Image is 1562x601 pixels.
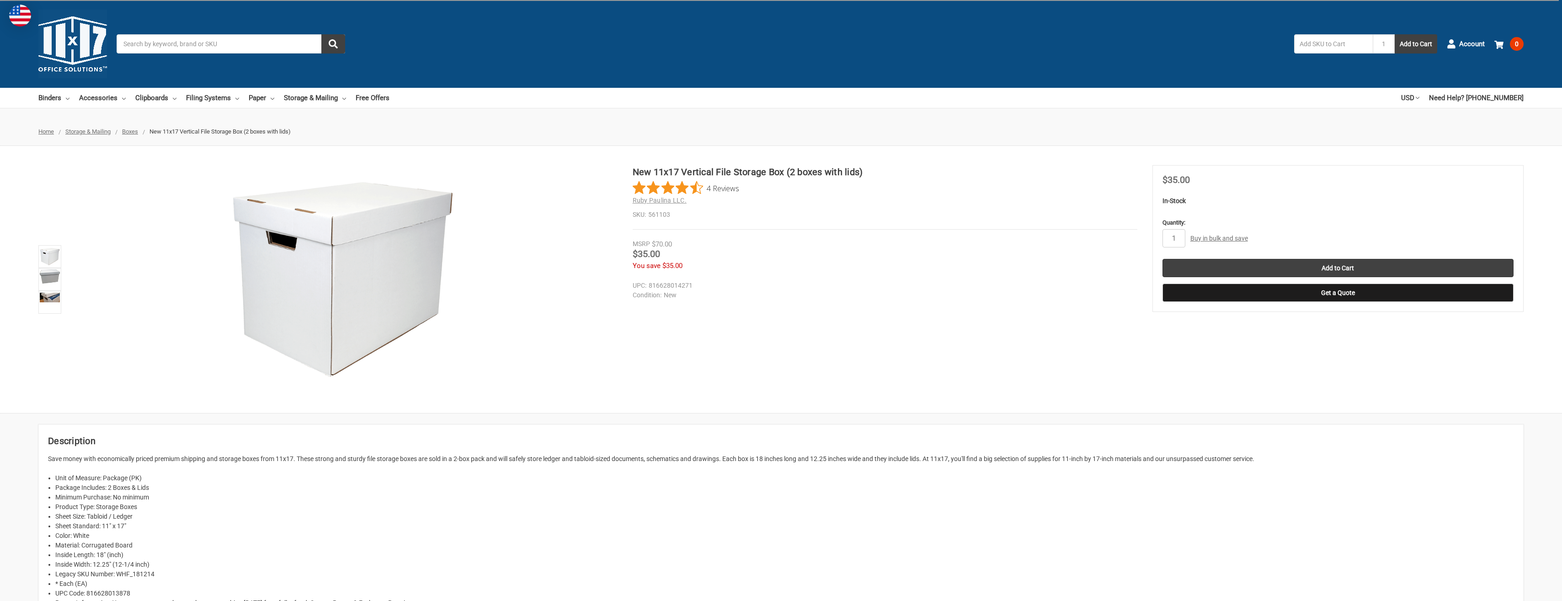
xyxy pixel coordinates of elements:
span: $35.00 [633,248,660,259]
li: UPC Code: 816628013878 [55,589,1514,598]
dt: SKU: [633,210,646,220]
li: Material: Corrugated Board [55,541,1514,550]
a: Filing Systems [186,88,239,108]
p: Save money with economically priced premium shipping and storage boxes from 11x17. These strong a... [48,454,1514,464]
a: Clipboards [135,88,176,108]
iframe: Google Customer Reviews [1487,576,1562,601]
a: Paper [249,88,274,108]
li: Inside Length: 18" (inch) [55,550,1514,560]
img: New 11x17 Vertical File Storage Box (561103) [40,293,60,302]
input: Search by keyword, brand or SKU [117,34,345,54]
a: Account [1447,32,1485,56]
a: Buy in bulk and save [1190,235,1248,242]
a: Binders [38,88,69,108]
div: MSRP [633,239,650,249]
span: $70.00 [652,240,672,248]
li: Sheet Standard: 11" x 17" [55,521,1514,531]
a: Accessories [79,88,126,108]
span: 0 [1510,37,1524,51]
li: Product Type: Storage Boxes [55,502,1514,512]
img: duty and tax information for United States [9,5,31,27]
span: Account [1459,39,1485,49]
p: In-Stock [1162,196,1514,206]
li: Inside Width: 12.25" (12-1/4 inch) [55,560,1514,569]
li: Package Includes: 2 Boxes & Lids [55,483,1514,493]
dt: UPC: [633,281,646,290]
li: * Each (EA) [55,579,1514,589]
a: Home [38,128,54,135]
a: 0 [1494,32,1524,56]
input: Add to Cart [1162,259,1514,277]
a: Storage & Mailing [65,128,111,135]
span: $35.00 [662,262,682,270]
li: Sheet Size: Tabloid / Ledger [55,512,1514,521]
button: Get a Quote [1162,284,1514,302]
li: Color: White [55,531,1514,541]
h2: Description [48,434,1514,448]
li: Legacy SKU Number: WHF_181214 [55,569,1514,579]
a: USD [1401,88,1419,108]
span: $35.00 [1162,174,1190,185]
span: New 11x17 Vertical File Storage Box (2 boxes with lids) [149,128,291,135]
img: New 11x17 Vertical File Storage Box (2 boxes with lids) [229,165,457,394]
input: Add SKU to Cart [1294,34,1373,54]
span: 4 Reviews [707,181,739,195]
a: Boxes [122,128,138,135]
img: New 11x17 Vertical File Storage Box (2 boxes with lids) [40,247,60,267]
a: Need Help? [PHONE_NUMBER] [1429,88,1524,108]
a: Ruby Paulina LLC. [633,197,687,204]
dd: 561103 [633,210,1137,220]
h1: New 11x17 Vertical File Storage Box (2 boxes with lids) [633,165,1137,179]
a: Free Offers [356,88,389,108]
dt: Condition: [633,290,661,300]
label: Quantity: [1162,218,1514,227]
li: Minimum Purchase: No minimum [55,493,1514,502]
img: New 11x17 Vertical File Storage Box (2 boxes with lids) [40,269,60,284]
dd: New [633,290,1133,300]
a: Storage & Mailing [284,88,346,108]
button: Rated 4.5 out of 5 stars from 4 reviews. Jump to reviews. [633,181,739,195]
dd: 816628014271 [633,281,1133,290]
li: Unit of Measure: Package (PK) [55,473,1514,483]
span: You save [633,262,661,270]
img: 11x17.com [38,10,107,78]
button: Add to Cart [1395,34,1437,54]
